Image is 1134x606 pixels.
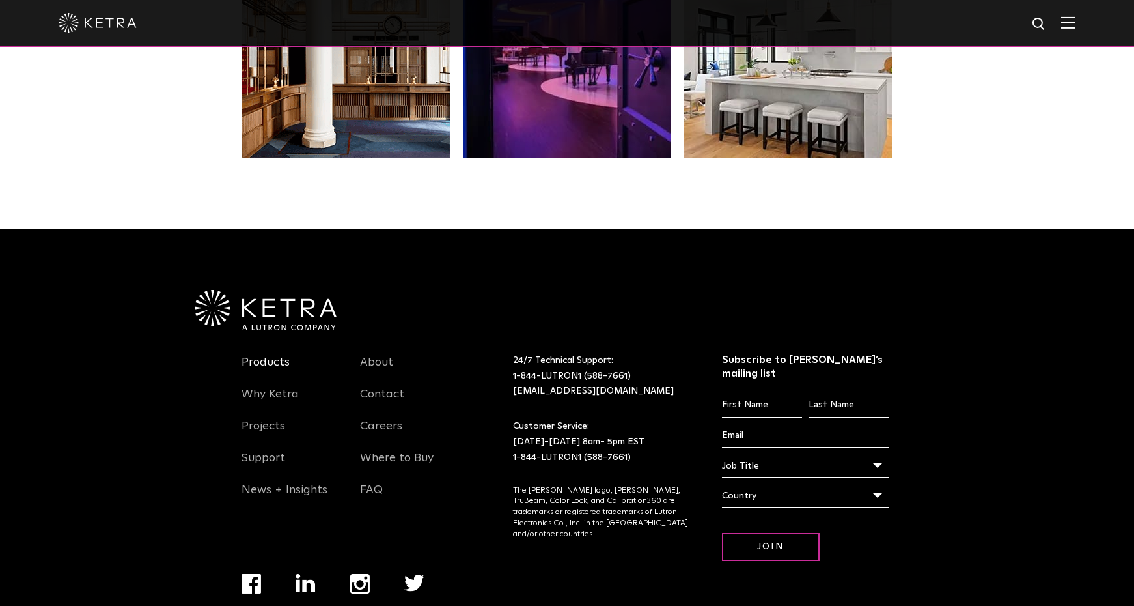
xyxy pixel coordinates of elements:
div: Navigation Menu [360,353,459,513]
a: Why Ketra [242,387,299,417]
a: Projects [242,419,285,449]
h3: Subscribe to [PERSON_NAME]’s mailing list [722,353,889,381]
a: FAQ [360,483,383,513]
input: Email [722,424,889,448]
div: Navigation Menu [242,353,340,513]
img: facebook [242,574,261,594]
img: ketra-logo-2019-white [59,13,137,33]
p: Customer Service: [DATE]-[DATE] 8am- 5pm EST [513,419,689,465]
input: Join [722,533,820,561]
input: First Name [722,393,802,418]
img: instagram [350,574,370,594]
img: search icon [1031,16,1047,33]
a: [EMAIL_ADDRESS][DOMAIN_NAME] [513,386,674,396]
div: Job Title [722,454,889,478]
img: linkedin [296,574,316,592]
a: 1-844-LUTRON1 (588-7661) [513,453,631,462]
img: twitter [404,575,424,592]
div: Country [722,483,889,508]
img: Ketra-aLutronCo_White_RGB [195,290,337,330]
a: News + Insights [242,483,327,513]
a: 1-844-LUTRON1 (588-7661) [513,371,631,381]
img: Hamburger%20Nav.svg [1061,16,1075,29]
p: 24/7 Technical Support: [513,353,689,399]
input: Last Name [809,393,889,418]
a: Careers [360,419,402,449]
a: About [360,355,393,385]
a: Support [242,451,285,481]
a: Contact [360,387,404,417]
p: The [PERSON_NAME] logo, [PERSON_NAME], TruBeam, Color Lock, and Calibration360 are trademarks or ... [513,485,689,540]
a: Products [242,355,290,385]
a: Where to Buy [360,451,434,481]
